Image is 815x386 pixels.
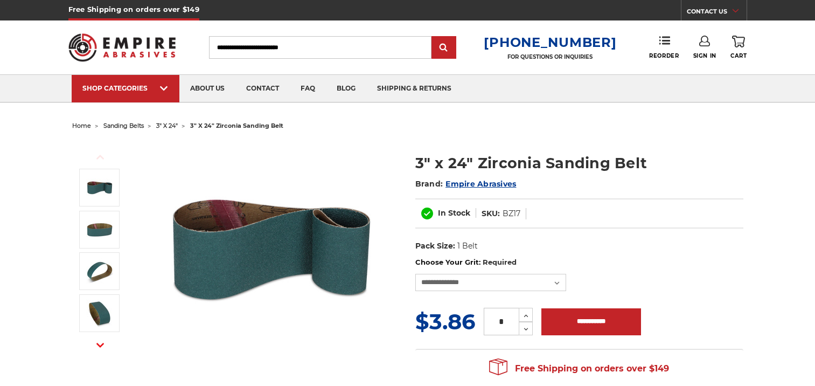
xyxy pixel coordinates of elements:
[415,179,443,189] span: Brand:
[445,179,516,189] a: Empire Abrasives
[72,122,91,129] a: home
[87,333,113,356] button: Next
[156,122,178,129] a: 3" x 24"
[433,37,455,59] input: Submit
[483,258,517,266] small: Required
[290,75,326,102] a: faq
[649,36,679,59] a: Reorder
[164,141,380,357] img: 3" x 24" Zirconia Sanding Belt
[82,84,169,92] div: SHOP CATEGORIES
[86,216,113,243] img: 3" x 24" Sanding Belt - Zirconia
[179,75,235,102] a: about us
[235,75,290,102] a: contact
[326,75,366,102] a: blog
[68,26,176,68] img: Empire Abrasives
[489,358,669,380] span: Free Shipping on orders over $149
[415,257,743,268] label: Choose Your Grit:
[86,174,113,201] img: 3" x 24" Zirconia Sanding Belt
[693,52,716,59] span: Sign In
[415,153,743,174] h1: 3" x 24" Zirconia Sanding Belt
[103,122,144,129] a: sanding belts
[457,240,478,252] dd: 1 Belt
[730,52,747,59] span: Cart
[484,35,616,50] a: [PHONE_NUMBER]
[649,52,679,59] span: Reorder
[87,146,113,169] button: Previous
[503,208,520,219] dd: BZ17
[687,5,747,20] a: CONTACT US
[190,122,283,129] span: 3" x 24" zirconia sanding belt
[415,240,455,252] dt: Pack Size:
[482,208,500,219] dt: SKU:
[730,36,747,59] a: Cart
[86,300,113,327] img: 3" x 24" Sanding Belt - Zirc
[484,53,616,60] p: FOR QUESTIONS OR INQUIRIES
[366,75,462,102] a: shipping & returns
[438,208,470,218] span: In Stock
[86,258,113,285] img: 3" x 24" Zirc Sanding Belt
[415,308,475,335] span: $3.86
